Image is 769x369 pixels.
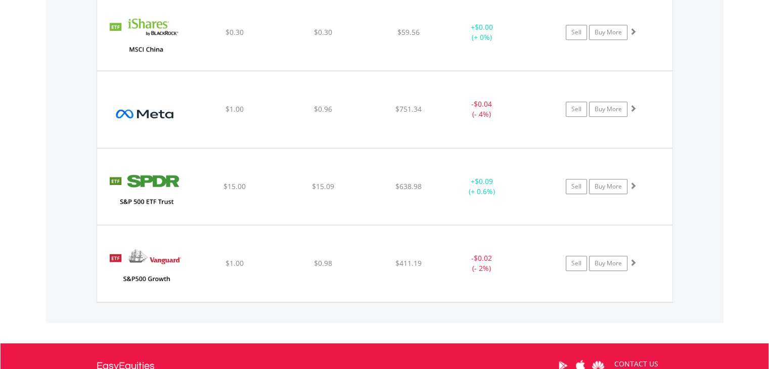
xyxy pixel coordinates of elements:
[475,22,493,32] span: $0.00
[102,161,189,222] img: EQU.US.SPY.png
[444,99,520,119] div: - (- 4%)
[397,27,420,37] span: $59.56
[444,22,520,42] div: + (+ 0%)
[102,7,189,68] img: EQU.US.MCHI.png
[444,253,520,273] div: - (- 2%)
[475,176,493,186] span: $0.09
[566,179,587,194] a: Sell
[589,256,627,271] a: Buy More
[225,258,243,268] span: $1.00
[314,27,332,37] span: $0.30
[225,104,243,114] span: $1.00
[589,25,627,40] a: Buy More
[102,238,189,299] img: EQU.US.VOOG.png
[589,179,627,194] a: Buy More
[225,27,243,37] span: $0.30
[395,258,422,268] span: $411.19
[395,181,422,191] span: $638.98
[102,84,189,145] img: EQU.US.META.png
[444,176,520,197] div: + (+ 0.6%)
[589,102,627,117] a: Buy More
[474,253,492,263] span: $0.02
[395,104,422,114] span: $751.34
[312,181,334,191] span: $15.09
[566,256,587,271] a: Sell
[566,25,587,40] a: Sell
[314,104,332,114] span: $0.96
[474,99,492,109] span: $0.04
[314,258,332,268] span: $0.98
[223,181,245,191] span: $15.00
[566,102,587,117] a: Sell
